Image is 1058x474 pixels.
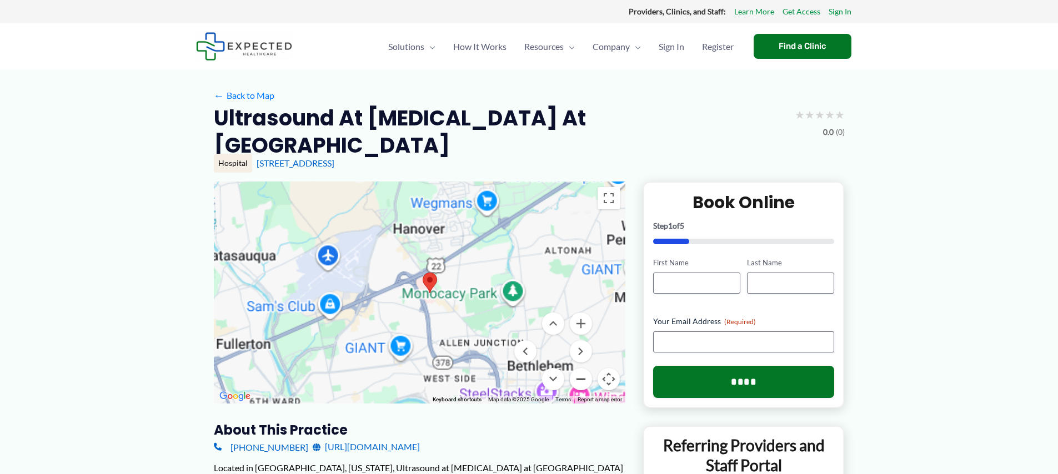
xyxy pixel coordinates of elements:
[313,438,420,455] a: [URL][DOMAIN_NAME]
[379,27,444,66] a: SolutionsMenu Toggle
[650,27,693,66] a: Sign In
[835,104,845,125] span: ★
[515,27,584,66] a: ResourcesMenu Toggle
[514,340,536,362] button: Move left
[570,312,592,335] button: Zoom in
[217,389,253,404] a: Open this area in Google Maps (opens a new window)
[630,27,641,66] span: Menu Toggle
[584,27,650,66] a: CompanyMenu Toggle
[388,27,424,66] span: Solutions
[653,191,835,213] h2: Book Online
[564,27,575,66] span: Menu Toggle
[542,312,564,335] button: Move up
[598,368,620,390] button: Map camera controls
[570,340,592,362] button: Move right
[214,438,308,455] a: [PHONE_NUMBER]
[754,34,851,59] a: Find a Clinic
[724,317,756,326] span: (Required)
[680,221,684,230] span: 5
[653,316,835,327] label: Your Email Address
[805,104,815,125] span: ★
[823,125,834,139] span: 0.0
[795,104,805,125] span: ★
[444,27,515,66] a: How It Works
[379,27,743,66] nav: Primary Site Navigation
[214,154,252,173] div: Hospital
[629,7,726,16] strong: Providers, Clinics, and Staff:
[488,396,549,402] span: Map data ©2025 Google
[433,396,482,404] button: Keyboard shortcuts
[578,396,622,402] a: Report a map error
[424,27,435,66] span: Menu Toggle
[693,27,743,66] a: Register
[453,27,507,66] span: How It Works
[214,421,625,438] h3: About this practice
[747,258,834,268] label: Last Name
[598,187,620,209] button: Toggle fullscreen view
[836,125,845,139] span: (0)
[214,87,274,104] a: ←Back to Map
[524,27,564,66] span: Resources
[217,389,253,404] img: Google
[196,32,292,60] img: Expected Healthcare Logo - side, dark font, small
[542,368,564,390] button: Move down
[214,90,224,100] span: ←
[825,104,835,125] span: ★
[829,4,851,19] a: Sign In
[214,104,786,159] h2: Ultrasound at [MEDICAL_DATA] at [GEOGRAPHIC_DATA]
[815,104,825,125] span: ★
[593,27,630,66] span: Company
[555,396,571,402] a: Terms (opens in new tab)
[668,221,673,230] span: 1
[783,4,820,19] a: Get Access
[659,27,684,66] span: Sign In
[734,4,774,19] a: Learn More
[653,258,740,268] label: First Name
[653,222,835,230] p: Step of
[257,158,334,168] a: [STREET_ADDRESS]
[702,27,734,66] span: Register
[570,368,592,390] button: Zoom out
